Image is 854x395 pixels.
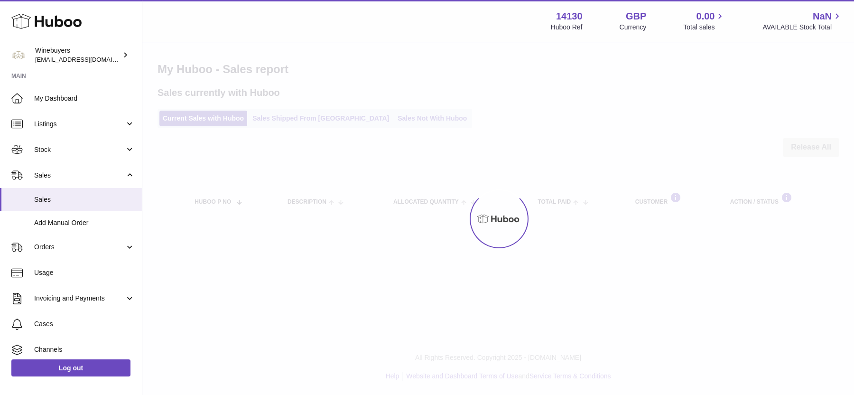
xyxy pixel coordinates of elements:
img: ben@winebuyers.com [11,48,26,62]
strong: 14130 [556,10,583,23]
strong: GBP [626,10,646,23]
span: Invoicing and Payments [34,294,125,303]
span: Usage [34,268,135,277]
div: Winebuyers [35,46,121,64]
a: NaN AVAILABLE Stock Total [762,10,843,32]
span: Sales [34,171,125,180]
span: 0.00 [696,10,715,23]
div: Currency [620,23,647,32]
span: Add Manual Order [34,218,135,227]
span: Cases [34,320,135,329]
span: Listings [34,120,125,129]
span: My Dashboard [34,94,135,103]
span: AVAILABLE Stock Total [762,23,843,32]
a: Log out [11,359,130,376]
span: NaN [813,10,832,23]
div: Huboo Ref [551,23,583,32]
span: [EMAIL_ADDRESS][DOMAIN_NAME] [35,56,139,63]
span: Stock [34,145,125,154]
span: Total sales [683,23,725,32]
span: Sales [34,195,135,204]
span: Channels [34,345,135,354]
span: Orders [34,243,125,252]
a: 0.00 Total sales [683,10,725,32]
